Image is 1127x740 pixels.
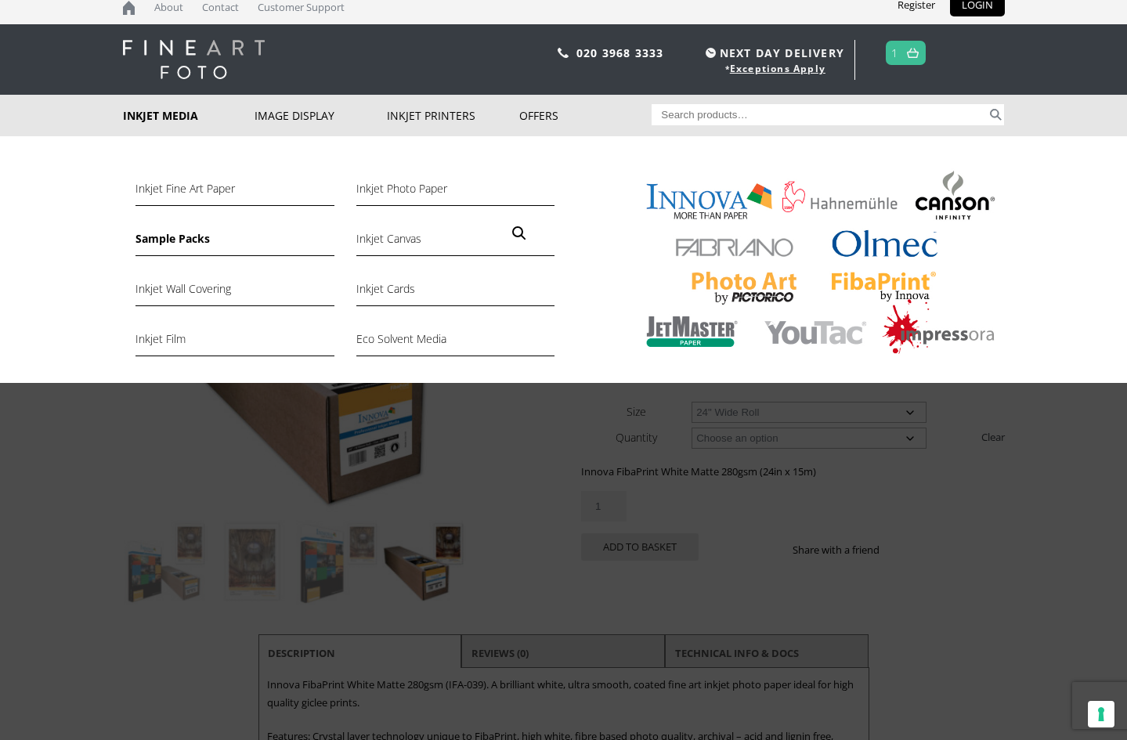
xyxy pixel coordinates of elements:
[135,280,334,306] a: Inkjet Wall Covering
[519,95,652,136] a: Offers
[255,95,387,136] a: Image Display
[123,95,255,136] a: Inkjet Media
[356,330,554,356] a: Eco Solvent Media
[558,48,569,58] img: phone.svg
[652,104,987,125] input: Search products…
[706,48,716,58] img: time.svg
[1088,701,1114,727] button: Your consent preferences for tracking technologies
[907,48,919,58] img: basket.svg
[135,229,334,256] a: Sample Packs
[891,42,898,64] a: 1
[356,229,554,256] a: Inkjet Canvas
[576,45,664,60] a: 020 3968 3333
[505,219,533,247] a: View full-screen image gallery
[730,62,825,75] a: Exceptions Apply
[387,95,519,136] a: Inkjet Printers
[627,168,1005,363] img: Inkjet-Media_brands-from-fine-art-foto-3.jpg
[135,179,334,206] a: Inkjet Fine Art Paper
[135,330,334,356] a: Inkjet Film
[356,280,554,306] a: Inkjet Cards
[123,40,265,79] img: logo-white.svg
[702,44,844,62] span: NEXT DAY DELIVERY
[356,179,554,206] a: Inkjet Photo Paper
[987,104,1005,125] button: Search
